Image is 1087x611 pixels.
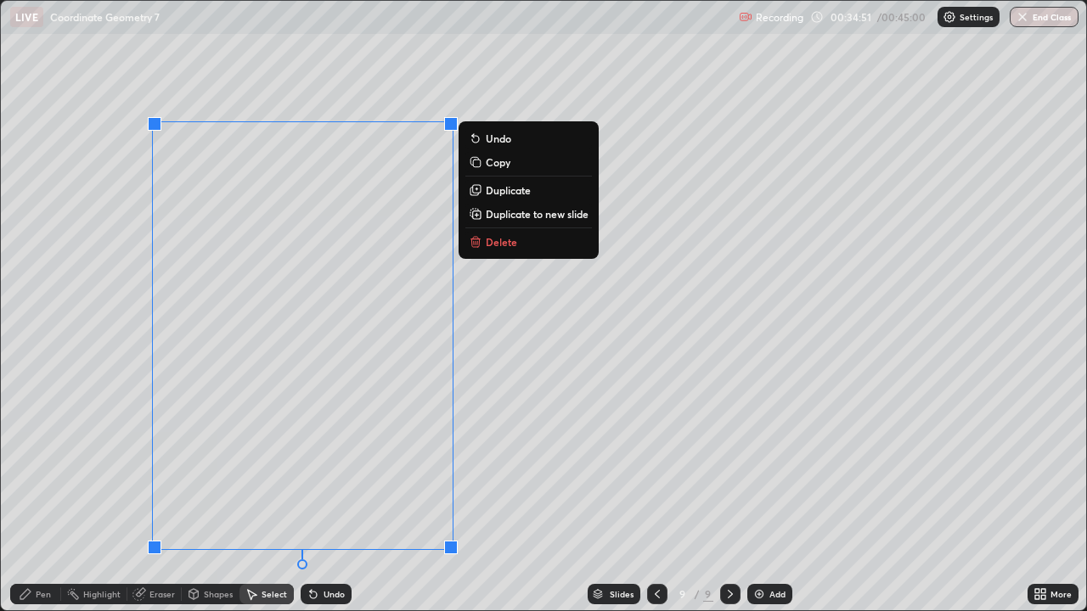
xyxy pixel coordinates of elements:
[50,10,160,24] p: Coordinate Geometry 7
[1010,7,1079,27] button: End Class
[262,590,287,598] div: Select
[465,128,592,149] button: Undo
[486,207,589,221] p: Duplicate to new slide
[83,590,121,598] div: Highlight
[486,132,511,145] p: Undo
[486,183,531,197] p: Duplicate
[465,180,592,200] button: Duplicate
[1050,590,1072,598] div: More
[486,235,517,249] p: Delete
[943,10,956,24] img: class-settings-icons
[465,152,592,172] button: Copy
[739,10,752,24] img: recording.375f2c34.svg
[610,590,634,598] div: Slides
[1016,10,1029,24] img: end-class-cross
[15,10,38,24] p: LIVE
[752,587,766,601] img: add-slide-button
[465,204,592,224] button: Duplicate to new slide
[465,232,592,252] button: Delete
[36,590,51,598] div: Pen
[204,590,233,598] div: Shapes
[149,590,175,598] div: Eraser
[695,589,700,599] div: /
[324,590,345,598] div: Undo
[756,11,803,24] p: Recording
[486,155,510,169] p: Copy
[769,590,786,598] div: Add
[674,589,691,599] div: 9
[703,586,713,602] div: 9
[960,13,993,21] p: Settings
